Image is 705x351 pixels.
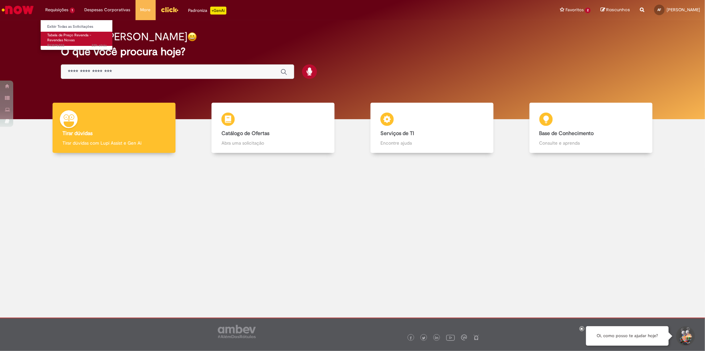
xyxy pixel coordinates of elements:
b: Serviços de TI [380,130,414,137]
span: 1 [70,8,75,13]
span: 2 [585,8,591,13]
span: R13576032 [47,43,107,48]
button: Iniciar Conversa de Suporte [675,326,695,346]
img: click_logo_yellow_360x200.png [161,5,178,15]
img: logo_footer_youtube.png [446,333,455,342]
a: Aberto R13576032 : Tabela de Preço Revenda - Revendas Novas [41,32,113,46]
span: Despesas Corporativas [85,7,131,13]
img: logo_footer_twitter.png [422,336,425,340]
img: logo_footer_naosei.png [473,334,479,340]
span: Requisições [45,7,68,13]
b: Tirar dúvidas [62,130,93,137]
img: logo_footer_workplace.png [461,334,467,340]
span: AF [658,8,661,12]
h2: O que você procura hoje? [61,46,644,57]
b: Catálogo de Ofertas [221,130,269,137]
img: happy-face.png [187,32,197,42]
span: [PERSON_NAME] [667,7,700,13]
span: Tabela de Preço Revenda - Revendas Novas [47,33,91,43]
p: Tirar dúvidas com Lupi Assist e Gen Ai [62,140,166,146]
img: logo_footer_linkedin.png [435,336,438,340]
span: More [140,7,151,13]
span: 22h atrás [92,43,107,48]
img: logo_footer_ambev_rotulo_gray.png [218,325,256,338]
div: Oi, como posso te ajudar hoje? [586,326,669,346]
img: ServiceNow [1,3,35,17]
a: Rascunhos [601,7,630,13]
a: Base de Conhecimento Consulte e aprenda [511,103,670,153]
p: Consulte e aprenda [539,140,643,146]
ul: Requisições [40,20,113,50]
b: Base de Conhecimento [539,130,594,137]
a: Exibir Todas as Solicitações [41,23,113,30]
span: Rascunhos [606,7,630,13]
span: Favoritos [566,7,584,13]
h2: Bom dia, [PERSON_NAME] [61,31,187,43]
p: Abra uma solicitação [221,140,325,146]
time: 29/09/2025 11:10:36 [92,43,107,48]
a: Catálogo de Ofertas Abra uma solicitação [194,103,353,153]
a: Serviços de TI Encontre ajuda [353,103,512,153]
div: Padroniza [188,7,226,15]
img: logo_footer_facebook.png [409,336,412,340]
a: Tirar dúvidas Tirar dúvidas com Lupi Assist e Gen Ai [35,103,194,153]
p: +GenAi [210,7,226,15]
p: Encontre ajuda [380,140,484,146]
